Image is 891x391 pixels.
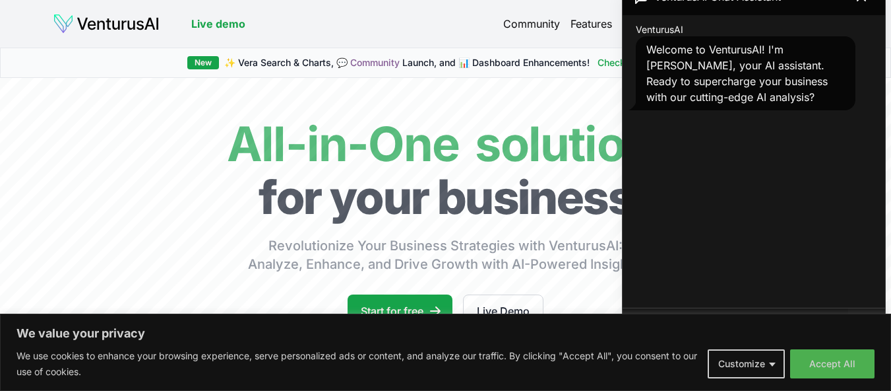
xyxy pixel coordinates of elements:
a: Features [570,16,612,32]
p: We value your privacy [16,326,875,341]
div: New [187,56,219,69]
button: Accept All [790,349,875,378]
a: Community [503,16,560,32]
span: ✨ Vera Search & Charts, 💬 Launch, and 📊 Dashboard Enhancements! [224,56,590,69]
button: Customize [708,349,785,378]
span: Welcome to VenturusAI! I'm [PERSON_NAME], your AI assistant. Ready to supercharge your business w... [646,43,828,104]
p: We use cookies to enhance your browsing experience, serve personalized ads or content, and analyz... [16,348,698,380]
a: Check them out here [598,56,704,69]
a: Community [350,57,400,68]
img: logo [53,13,160,34]
span: VenturusAI [636,23,683,36]
a: Live demo [191,16,245,32]
a: Live Demo [463,295,543,328]
a: Start for free [348,295,452,328]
